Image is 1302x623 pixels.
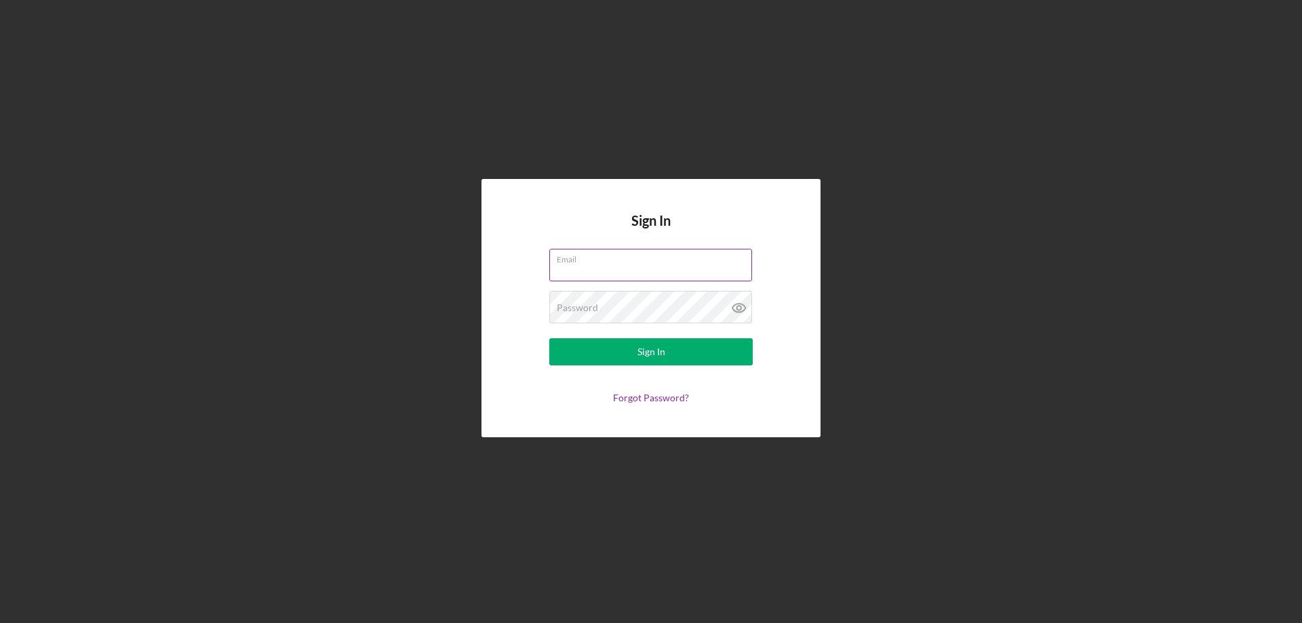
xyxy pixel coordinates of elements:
button: Sign In [549,338,753,365]
label: Password [557,302,598,313]
label: Email [557,249,752,264]
h4: Sign In [631,213,671,249]
a: Forgot Password? [613,392,689,403]
div: Sign In [637,338,665,365]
